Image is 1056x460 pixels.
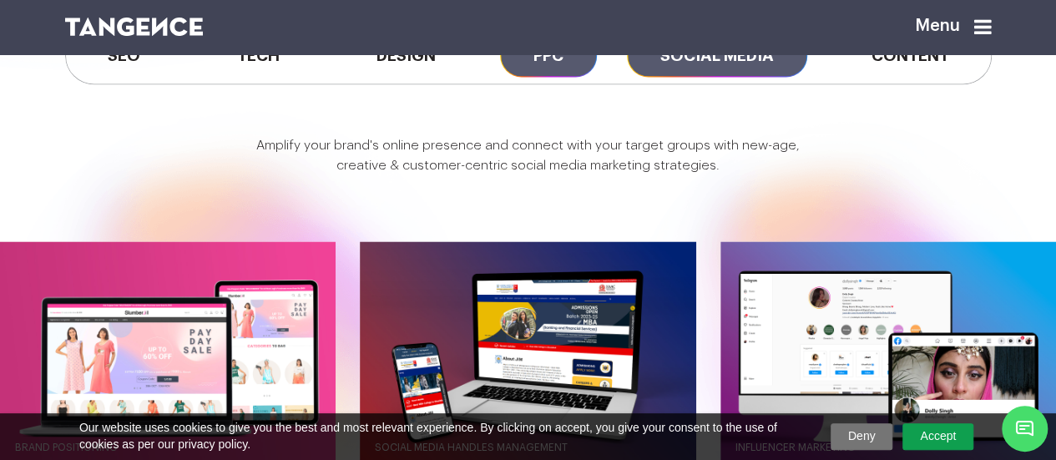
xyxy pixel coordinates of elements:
a: Accept [902,423,973,450]
img: logo SVG [65,18,204,36]
span: Social Media [627,34,807,77]
span: SEO [74,34,174,77]
span: Design [343,34,469,77]
span: Chat Widget [1002,406,1048,452]
span: Content [837,34,982,77]
span: PPC [500,34,597,77]
span: Tech [204,34,313,77]
span: Our website uses cookies to give you the best and most relevant experience. By clicking on accept... [79,420,807,452]
a: Deny [831,423,893,450]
